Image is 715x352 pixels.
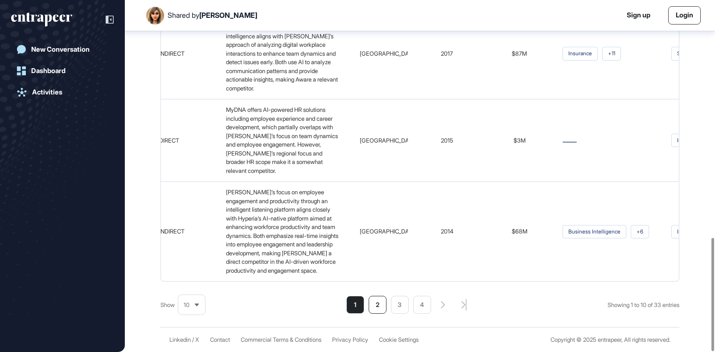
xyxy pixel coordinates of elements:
[360,228,418,235] span: [GEOGRAPHIC_DATA]
[461,299,467,311] div: search-pagination-last-page-button
[563,47,598,60] span: insurance
[346,296,364,314] li: 1
[159,50,185,57] span: INDIRECT
[192,336,194,343] span: /
[195,336,199,343] a: X
[602,47,621,60] span: +11
[631,225,649,238] span: +6
[159,137,179,144] span: DIRECT
[169,336,191,343] a: Linkedin
[391,296,409,314] li: 3
[226,15,339,92] span: Aware’s focus on transforming collaboration tool data into real-time organizational intelligence ...
[226,106,339,174] span: MyDNA offers AI-powered HR solutions including employee experience and career development, which ...
[441,137,453,144] span: 2015
[627,10,650,20] a: Sign up
[360,50,418,57] span: [GEOGRAPHIC_DATA]
[160,301,175,310] span: Show
[332,336,368,343] a: Privacy Policy
[31,67,66,75] div: Dashboard
[441,228,453,235] span: 2014
[441,301,445,308] div: search-pagination-next-button
[210,336,230,343] span: Contact
[668,6,701,25] a: Login
[514,137,526,144] span: $3M
[32,88,62,96] div: Activities
[608,301,679,310] div: Showing 1 to 10 of 33 entries
[551,336,670,343] div: Copyright © 2025 entrapeer, All rights reserved.
[360,137,418,144] span: [GEOGRAPHIC_DATA]
[563,225,626,238] span: business intelligence
[159,228,185,235] span: INDIRECT
[11,12,72,27] div: entrapeer-logo
[369,296,386,314] li: 2
[146,7,164,25] img: User Image
[441,50,453,57] span: 2017
[168,11,257,20] div: Shared by
[413,296,431,314] li: 4
[671,47,704,60] span: software
[379,336,419,343] a: Cookie Settings
[31,45,90,53] div: New Conversation
[184,302,189,308] span: 10
[226,188,340,274] span: [PERSON_NAME]’s focus on employee engagement and productivity through an intelligent listening pl...
[241,336,321,343] a: Commercial Terms & Conditions
[512,228,527,235] span: $68M
[199,11,257,20] span: [PERSON_NAME]
[512,50,527,57] span: $87M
